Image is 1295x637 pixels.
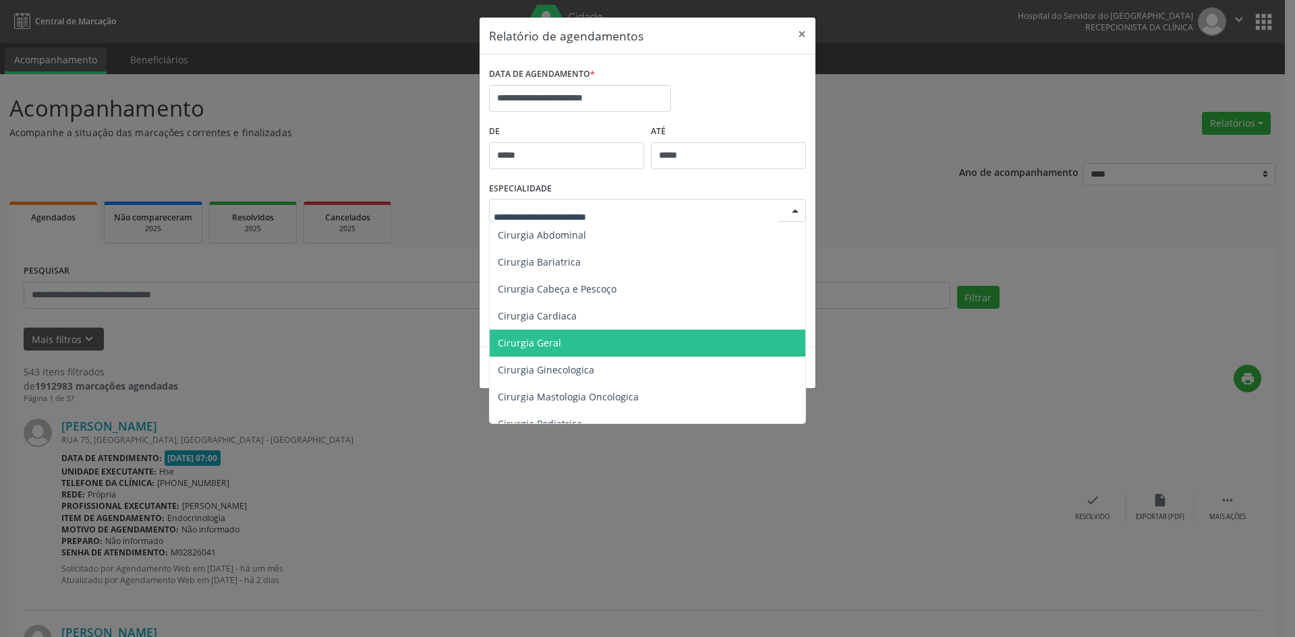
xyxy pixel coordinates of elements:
[651,121,806,142] label: ATÉ
[489,64,595,85] label: DATA DE AGENDAMENTO
[489,121,644,142] label: De
[498,417,582,430] span: Cirurgia Pediatrica
[498,282,616,295] span: Cirurgia Cabeça e Pescoço
[489,179,552,200] label: ESPECIALIDADE
[498,229,586,241] span: Cirurgia Abdominal
[498,255,581,268] span: Cirurgia Bariatrica
[498,363,594,376] span: Cirurgia Ginecologica
[498,309,577,322] span: Cirurgia Cardiaca
[498,336,561,349] span: Cirurgia Geral
[498,390,639,403] span: Cirurgia Mastologia Oncologica
[788,18,815,51] button: Close
[489,27,643,44] h5: Relatório de agendamentos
